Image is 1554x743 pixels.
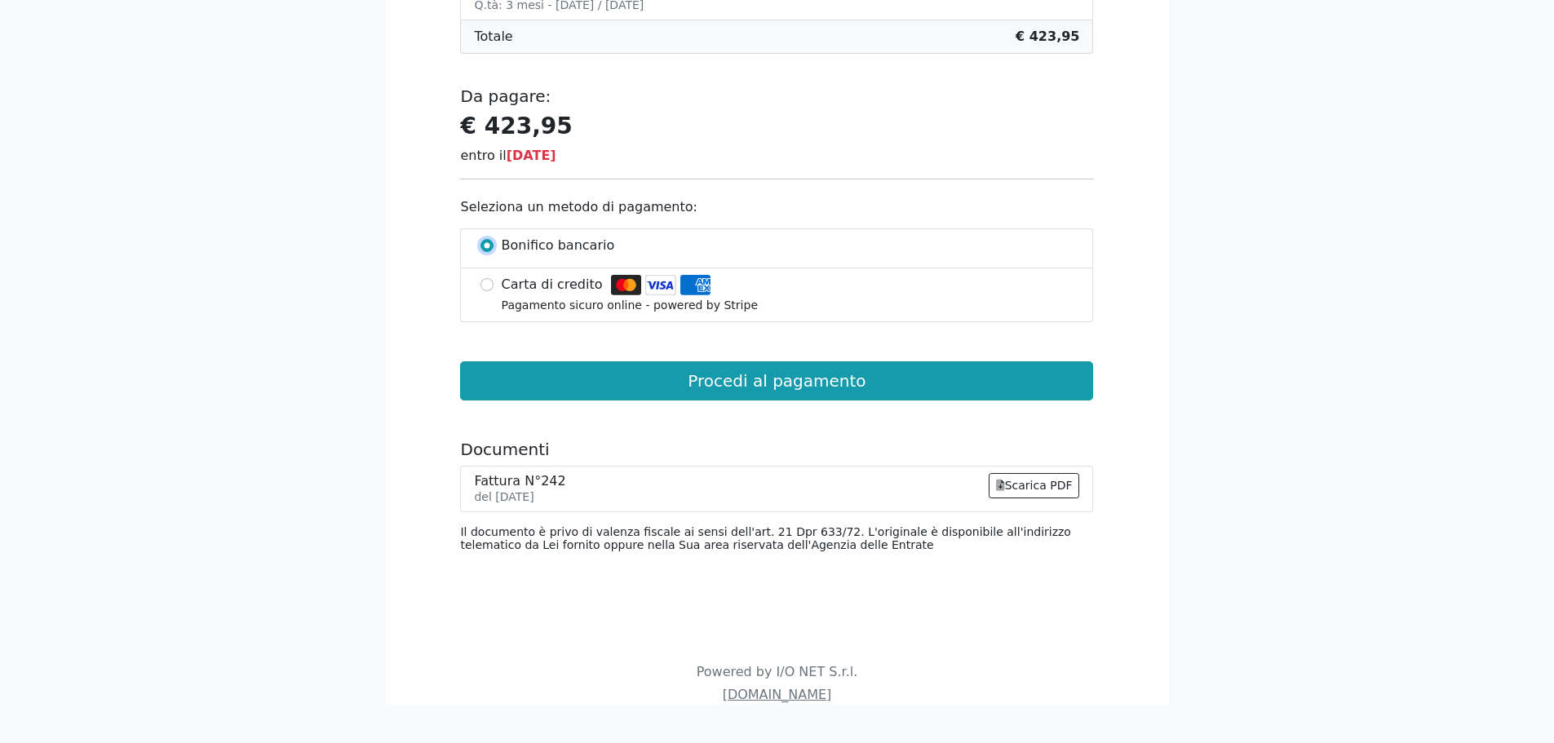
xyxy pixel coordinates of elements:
a: [DOMAIN_NAME] [723,687,832,702]
a: Scarica PDF [989,473,1080,498]
h5: Documenti [460,440,1093,459]
p: Powered by I/O NET S.r.l. [396,662,1159,682]
h6: Seleziona un metodo di pagamento: [460,199,1093,214]
b: € 423,95 [1016,29,1079,44]
small: Pagamento sicuro online - powered by Stripe [502,299,758,312]
span: [DATE] [507,148,556,163]
button: Procedi al pagamento [460,361,1093,400]
span: Bonifico bancario [502,236,615,255]
span: Totale [474,27,512,46]
div: Fattura N°242 [474,473,565,489]
small: del [DATE] [474,490,533,503]
span: Carta di credito [502,275,603,294]
small: Il documento è privo di valenza fiscale ai sensi dell'art. 21 Dpr 633/72. L'originale è disponibi... [460,525,1070,551]
h5: Da pagare: [460,86,1093,106]
strong: € 423,95 [460,113,572,139]
div: entro il [460,146,1093,166]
